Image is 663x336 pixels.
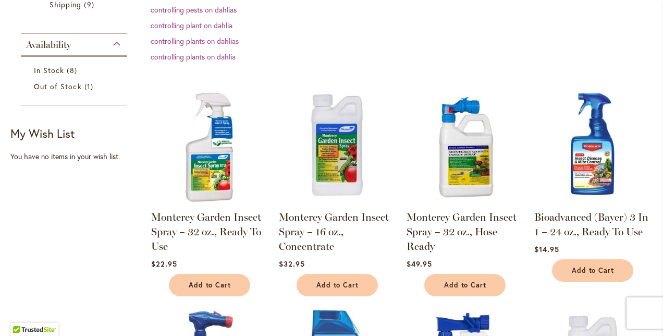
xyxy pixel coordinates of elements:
[26,39,71,51] span: Availability
[189,281,231,290] span: Add to Cart
[151,36,239,46] a: controlling plants on dahlias
[151,89,267,205] img: Monterey Garden Insect Spray – 32 oz., Ready To Use
[279,211,389,253] a: Monterey Garden Insect Spray – 16 oz., Concentrate
[151,20,232,30] a: controlling plant on dahlia
[552,259,633,282] button: Add to Cart
[169,274,250,296] button: Add to Cart
[151,259,177,269] span: $22.95
[34,65,64,75] span: In Stock
[316,281,359,290] span: Add to Cart
[34,81,82,91] span: Out of Stock
[534,89,650,205] img: Bioadvanced (Bayer) 3 In 1 – 24 oz., Ready To Use
[407,89,523,205] img: Monterey Garden Insect Spray – 32 oz., Hose Ready
[534,211,648,238] a: Bioadvanced (Bayer) 3 In 1 – 24 oz., Ready To Use
[279,197,395,207] a: Monterey Garden Insect Spray – 16 oz., Concentrate
[34,65,117,76] a: In Stock 8
[424,274,506,296] button: Add to Cart
[534,197,650,207] a: Bioadvanced (Bayer) 3 In 1 – 24 oz., Ready To Use
[34,81,117,92] a: Out of Stock 1
[279,259,305,269] span: $32.95
[407,211,517,253] a: Monterey Garden Insect Spray – 32 oz., Hose Ready
[10,126,75,141] strong: My Wish List
[297,274,378,296] button: Add to Cart
[151,52,236,62] a: controlling plants on dahlia
[407,197,523,207] a: Monterey Garden Insect Spray – 32 oz., Hose Ready
[10,151,144,162] div: You have no items in your wish list.
[572,266,615,275] span: Add to Cart
[151,197,267,207] a: Monterey Garden Insect Spray – 32 oz., Ready To Use
[8,299,37,328] iframe: Launch Accessibility Center
[151,211,261,253] a: Monterey Garden Insect Spray – 32 oz., Ready To Use
[84,81,96,92] span: 1
[67,65,79,76] span: 8
[407,259,432,269] span: $49.95
[534,244,559,254] span: $14.95
[276,86,398,208] img: Monterey Garden Insect Spray – 16 oz., Concentrate
[444,281,487,290] span: Add to Cart
[151,5,237,15] a: controlling pests on dahlias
